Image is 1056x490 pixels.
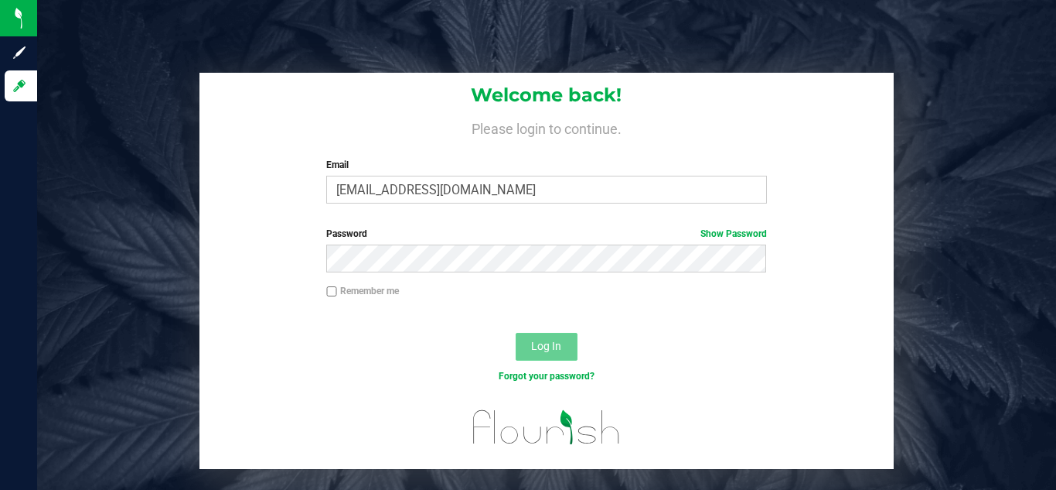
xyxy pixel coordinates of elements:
[12,78,27,94] inline-svg: Log in
[12,45,27,60] inline-svg: Sign up
[326,228,367,239] span: Password
[199,85,894,105] h1: Welcome back!
[700,228,767,239] a: Show Password
[326,286,337,297] input: Remember me
[326,284,399,298] label: Remember me
[499,371,594,382] a: Forgot your password?
[531,340,561,352] span: Log In
[199,118,894,136] h4: Please login to continue.
[326,158,766,172] label: Email
[516,333,577,361] button: Log In
[460,399,634,455] img: flourish_logo.svg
